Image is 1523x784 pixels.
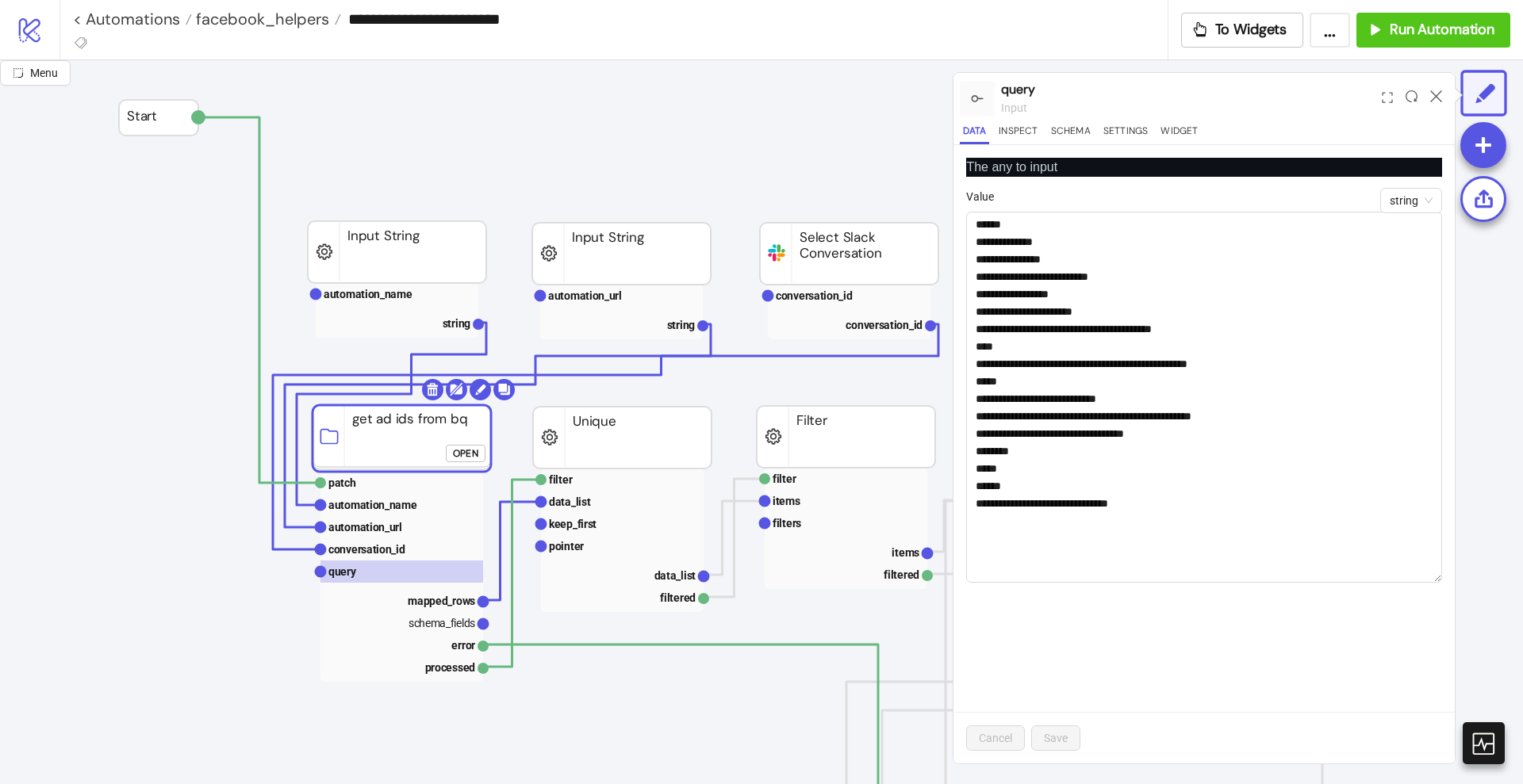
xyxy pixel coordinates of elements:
[1100,123,1152,144] button: Settings
[73,11,192,27] a: < Automations
[192,9,329,29] span: facebook_helpers
[1356,13,1510,48] button: Run Automation
[776,289,853,302] text: conversation_id
[408,595,475,607] text: mapped_rows
[1310,13,1350,48] button: ...
[773,517,801,530] text: filters
[1001,79,1375,99] div: query
[966,188,1004,205] label: Value
[409,617,475,629] text: schema_fields
[192,11,341,27] a: facebook_helpers
[328,543,405,556] text: conversation_id
[996,123,1041,144] button: Inspect
[892,546,919,559] text: items
[966,212,1442,583] textarea: Value
[1048,123,1094,144] button: Schema
[960,123,989,144] button: Data
[773,495,800,507] text: items
[773,472,796,485] text: filter
[324,288,412,300] text: automation_name
[966,725,1025,751] button: Cancel
[548,289,622,302] text: automation_url
[846,319,923,331] text: conversation_id
[328,521,402,534] text: automation_url
[328,499,417,511] text: automation_name
[446,445,485,462] button: Open
[549,495,591,508] text: data_list
[549,518,597,530] text: keep_first
[654,569,696,582] text: data_list
[1031,725,1080,751] button: Save
[30,67,58,79] span: Menu
[549,473,573,486] text: filter
[13,67,24,78] span: radius-bottomright
[1181,13,1304,48] button: To Widgets
[667,319,696,331] text: string
[1001,99,1375,117] div: input
[328,565,357,578] text: query
[966,158,1442,177] p: The any to input
[549,540,584,553] text: pointer
[1382,92,1393,103] span: expand
[443,317,471,330] text: string
[1215,21,1287,39] span: To Widgets
[1390,189,1433,212] span: string
[1157,123,1201,144] button: Widget
[328,476,356,489] text: patch
[453,445,478,463] div: Open
[1390,21,1494,39] span: Run Automation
